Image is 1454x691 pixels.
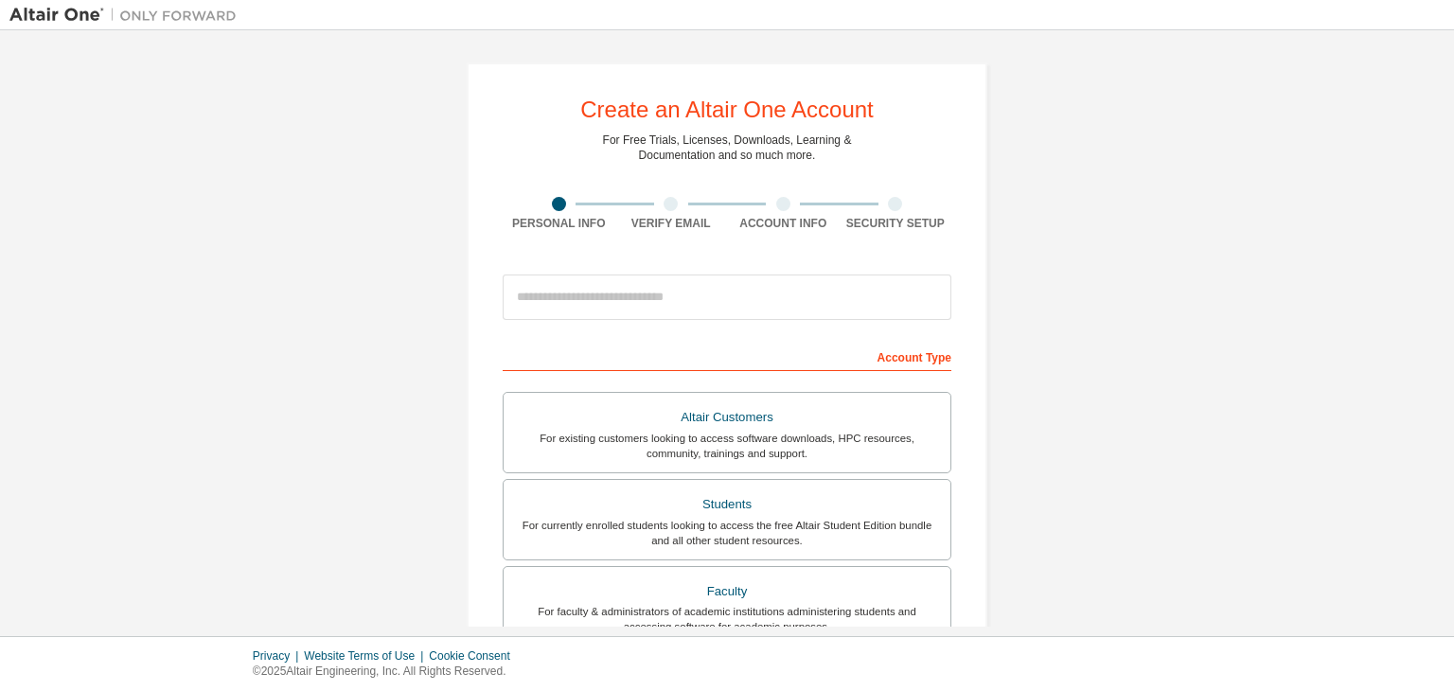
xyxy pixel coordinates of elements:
[503,341,951,371] div: Account Type
[515,604,939,634] div: For faculty & administrators of academic institutions administering students and accessing softwa...
[515,518,939,548] div: For currently enrolled students looking to access the free Altair Student Edition bundle and all ...
[9,6,246,25] img: Altair One
[503,216,615,231] div: Personal Info
[515,491,939,518] div: Students
[580,98,874,121] div: Create an Altair One Account
[727,216,840,231] div: Account Info
[515,431,939,461] div: For existing customers looking to access software downloads, HPC resources, community, trainings ...
[603,133,852,163] div: For Free Trials, Licenses, Downloads, Learning & Documentation and so much more.
[304,648,429,664] div: Website Terms of Use
[615,216,728,231] div: Verify Email
[253,648,304,664] div: Privacy
[515,404,939,431] div: Altair Customers
[515,578,939,605] div: Faculty
[253,664,522,680] p: © 2025 Altair Engineering, Inc. All Rights Reserved.
[840,216,952,231] div: Security Setup
[429,648,521,664] div: Cookie Consent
